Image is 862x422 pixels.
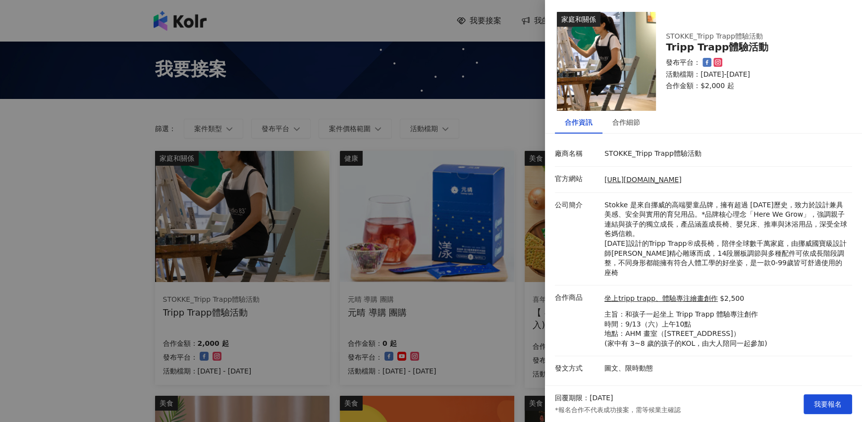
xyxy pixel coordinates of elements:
[720,294,744,304] p: $2,500
[666,58,700,68] p: 發布平台：
[555,364,599,374] p: 發文方式
[804,394,852,414] button: 我要報名
[604,200,847,278] p: Stokke 是來自挪威的高端嬰童品牌，擁有超過 [DATE]歷史，致力於設計兼具美感、安全與實用的育兒用品。*品牌核心理念「Here We Grow」，強調親子連結與孩子的獨立成長，產品涵蓋成...
[666,42,840,53] div: Tripp Trapp體驗活動
[565,117,593,128] div: 合作資訊
[555,293,599,303] p: 合作商品
[604,364,847,374] p: 圖文、限時動態
[555,174,599,184] p: 官方網站
[612,117,640,128] div: 合作細節
[555,200,599,210] p: 公司簡介
[557,12,656,111] img: 坐上tripp trapp、體驗專注繪畫創作
[555,149,599,159] p: 廠商名稱
[666,81,840,91] p: 合作金額： $2,000 起
[604,310,767,348] p: 主旨：和孩子一起坐上 Tripp Trapp 體驗專注創作 時間：9/13（六）上午10點 地點：AHM 畫室（[STREET_ADDRESS]） (家中有 3~8 歲的孩子的KOL，由大人陪同...
[555,406,681,415] p: *報名合作不代表成功接案，需等候業主確認
[604,294,718,304] a: 坐上tripp trapp、體驗專注繪畫創作
[666,70,840,80] p: 活動檔期：[DATE]-[DATE]
[666,32,824,42] div: STOKKE_Tripp Trapp體驗活動
[557,12,600,27] div: 家庭和關係
[604,176,682,184] a: [URL][DOMAIN_NAME]
[604,149,847,159] p: STOKKE_Tripp Trapp體驗活動
[555,393,613,403] p: 回覆期限：[DATE]
[814,400,842,408] span: 我要報名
